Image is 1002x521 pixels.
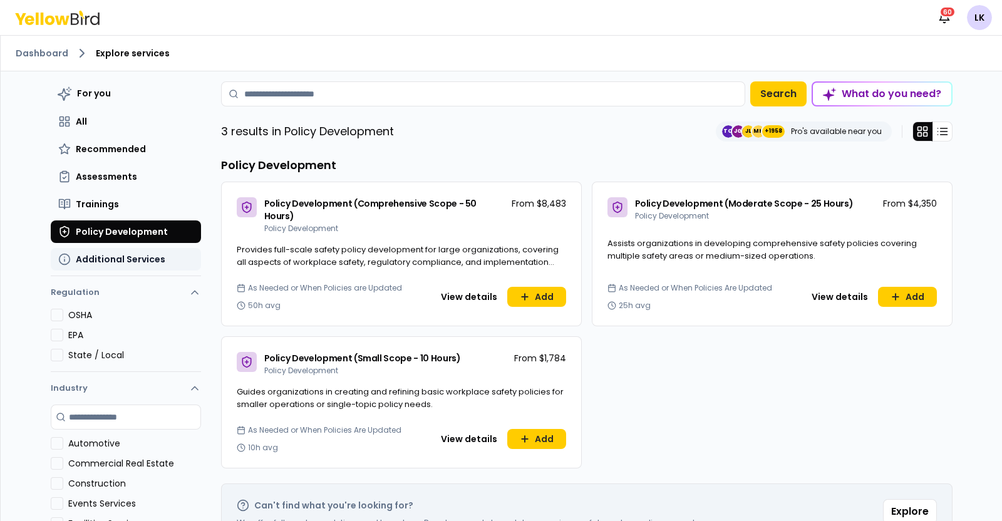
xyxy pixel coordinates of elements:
[77,87,111,100] span: For you
[619,283,772,293] span: As Needed or When Policies Are Updated
[68,349,201,361] label: State / Local
[51,248,201,271] button: Additional Services
[248,283,402,293] span: As Needed or When Policies are Updated
[248,301,281,311] span: 50h avg
[512,197,566,210] p: From $8,483
[237,244,559,280] span: Provides full-scale safety policy development for large organizations, covering all aspects of wo...
[76,225,168,238] span: Policy Development
[16,47,68,59] a: Dashboard
[878,287,937,307] button: Add
[51,165,201,188] button: Assessments
[433,429,505,449] button: View details
[635,210,709,221] span: Policy Development
[51,220,201,243] button: Policy Development
[932,5,957,30] button: 60
[812,81,953,106] button: What do you need?
[51,138,201,160] button: Recommended
[16,46,987,61] nav: breadcrumb
[221,123,394,140] p: 3 results in Policy Development
[51,110,201,133] button: All
[507,287,566,307] button: Add
[607,237,917,262] span: Assists organizations in developing comprehensive safety policies covering multiple safety areas ...
[791,126,882,137] p: Pro's available near you
[221,157,953,174] h3: Policy Development
[76,253,165,266] span: Additional Services
[750,81,807,106] button: Search
[765,125,782,138] span: +1958
[51,281,201,309] button: Regulation
[68,437,201,450] label: Automotive
[507,429,566,449] button: Add
[264,197,477,222] span: Policy Development (Comprehensive Scope - 50 Hours)
[635,197,854,210] span: Policy Development (Moderate Scope - 25 Hours)
[804,287,875,307] button: View details
[248,425,401,435] span: As Needed or When Policies Are Updated
[76,170,137,183] span: Assessments
[51,372,201,405] button: Industry
[264,352,461,364] span: Policy Development (Small Scope - 10 Hours)
[939,6,956,18] div: 60
[68,309,201,321] label: OSHA
[96,47,170,59] span: Explore services
[732,125,745,138] span: JG
[51,81,201,105] button: For you
[264,365,338,376] span: Policy Development
[813,83,951,105] div: What do you need?
[68,329,201,341] label: EPA
[742,125,755,138] span: JL
[68,477,201,490] label: Construction
[51,193,201,215] button: Trainings
[883,197,937,210] p: From $4,350
[76,198,119,210] span: Trainings
[967,5,992,30] span: LK
[254,499,413,512] h2: Can't find what you're looking for?
[264,223,338,234] span: Policy Development
[51,309,201,371] div: Regulation
[76,115,87,128] span: All
[68,497,201,510] label: Events Services
[248,443,278,453] span: 10h avg
[433,287,505,307] button: View details
[76,143,146,155] span: Recommended
[68,457,201,470] label: Commercial Real Estate
[752,125,765,138] span: MH
[514,352,566,364] p: From $1,784
[619,301,651,311] span: 25h avg
[237,386,564,410] span: Guides organizations in creating and refining basic workplace safety policies for smaller operati...
[722,125,735,138] span: TC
